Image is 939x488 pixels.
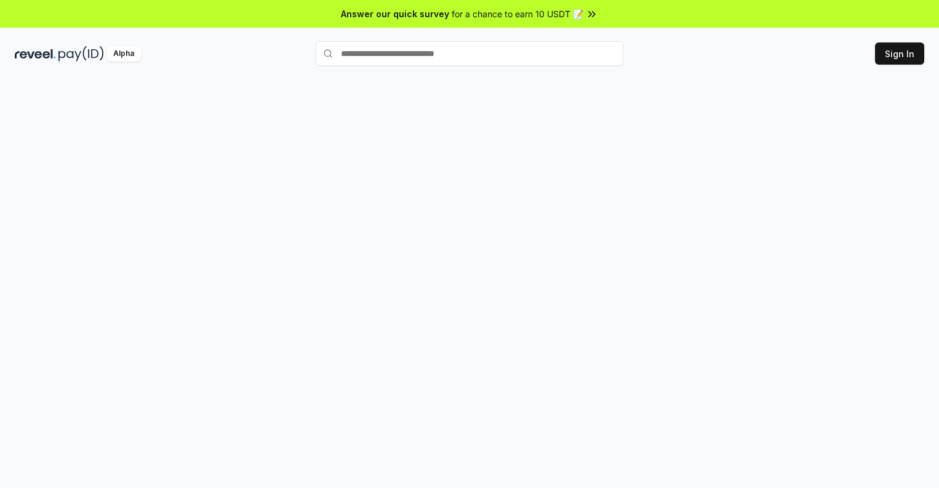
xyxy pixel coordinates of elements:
[15,46,56,62] img: reveel_dark
[106,46,141,62] div: Alpha
[452,7,583,20] span: for a chance to earn 10 USDT 📝
[58,46,104,62] img: pay_id
[875,42,924,65] button: Sign In
[341,7,449,20] span: Answer our quick survey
